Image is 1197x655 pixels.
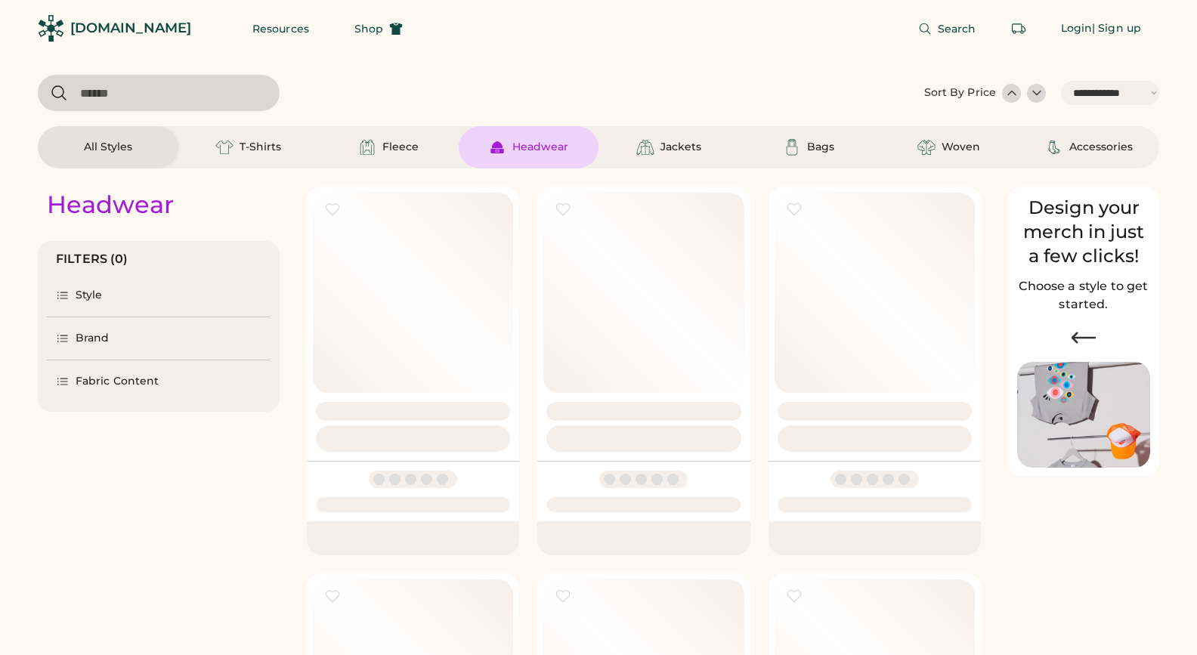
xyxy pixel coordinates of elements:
[240,140,281,155] div: T-Shirts
[70,19,191,38] div: [DOMAIN_NAME]
[807,140,834,155] div: Bags
[660,140,701,155] div: Jackets
[512,140,568,155] div: Headwear
[1004,14,1034,44] button: Retrieve an order
[76,331,110,346] div: Brand
[636,138,654,156] img: Jackets Icon
[938,23,976,34] span: Search
[382,140,419,155] div: Fleece
[1069,140,1133,155] div: Accessories
[215,138,234,156] img: T-Shirts Icon
[358,138,376,156] img: Fleece Icon
[234,14,327,44] button: Resources
[354,23,383,34] span: Shop
[1017,362,1150,468] img: Image of Lisa Congdon Eye Print on T-Shirt and Hat
[942,140,980,155] div: Woven
[783,138,801,156] img: Bags Icon
[38,15,64,42] img: Rendered Logo - Screens
[1017,277,1150,314] h2: Choose a style to get started.
[1017,196,1150,268] div: Design your merch in just a few clicks!
[1045,138,1063,156] img: Accessories Icon
[1061,21,1093,36] div: Login
[76,374,159,389] div: Fabric Content
[336,14,421,44] button: Shop
[1092,21,1141,36] div: | Sign up
[56,250,128,268] div: FILTERS (0)
[900,14,994,44] button: Search
[488,138,506,156] img: Headwear Icon
[47,190,174,220] div: Headwear
[76,288,103,303] div: Style
[917,138,936,156] img: Woven Icon
[924,85,996,100] div: Sort By Price
[84,140,132,155] div: All Styles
